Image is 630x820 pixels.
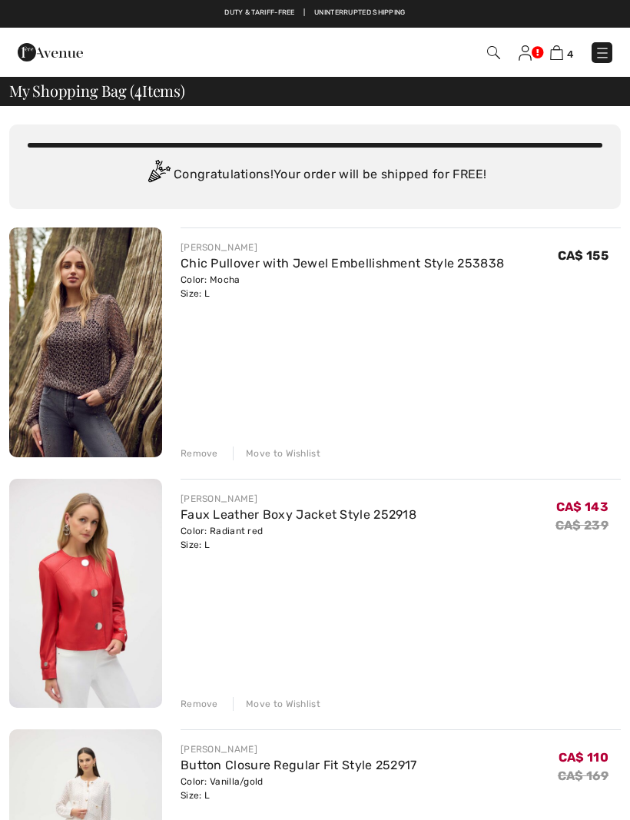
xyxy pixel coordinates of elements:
span: CA$ 143 [556,500,608,514]
img: Search [487,46,500,59]
s: CA$ 169 [558,769,608,783]
div: Move to Wishlist [233,697,320,711]
span: 4 [567,48,573,60]
a: 4 [550,43,573,61]
div: Color: Mocha Size: L [181,273,504,300]
div: Color: Vanilla/gold Size: L [181,775,417,802]
a: Chic Pullover with Jewel Embellishment Style 253838 [181,256,504,271]
img: 1ère Avenue [18,37,83,68]
div: Remove [181,447,218,460]
div: Congratulations! Your order will be shipped for FREE! [28,160,602,191]
a: 1ère Avenue [18,44,83,58]
span: My Shopping Bag ( Items) [9,83,185,98]
img: Chic Pullover with Jewel Embellishment Style 253838 [9,227,162,457]
div: Move to Wishlist [233,447,320,460]
div: Remove [181,697,218,711]
a: Faux Leather Boxy Jacket Style 252918 [181,507,416,522]
img: My Info [519,45,532,61]
s: CA$ 239 [555,518,608,533]
a: Button Closure Regular Fit Style 252917 [181,758,417,772]
span: CA$ 110 [559,750,608,765]
img: Shopping Bag [550,45,563,60]
div: [PERSON_NAME] [181,742,417,756]
div: [PERSON_NAME] [181,492,416,506]
img: Menu [595,45,610,61]
span: CA$ 155 [558,248,608,263]
div: [PERSON_NAME] [181,241,504,254]
img: Congratulation2.svg [143,160,174,191]
div: Color: Radiant red Size: L [181,524,416,552]
img: Faux Leather Boxy Jacket Style 252918 [9,479,162,708]
span: 4 [134,79,142,99]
